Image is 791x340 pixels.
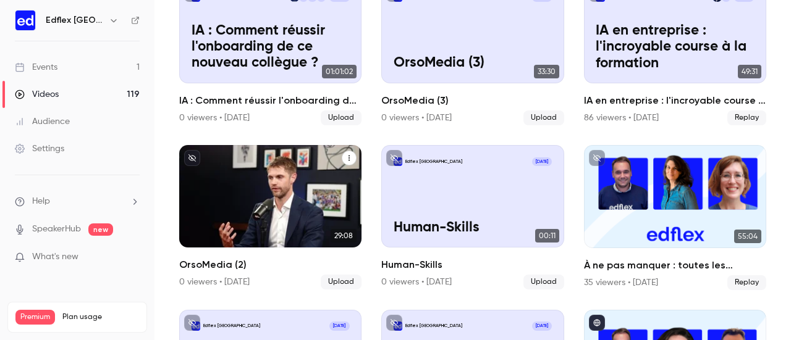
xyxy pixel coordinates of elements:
h6: Edflex [GEOGRAPHIC_DATA] [46,14,104,27]
span: Help [32,195,50,208]
span: 49:31 [738,65,761,78]
li: help-dropdown-opener [15,195,140,208]
div: 0 viewers • [DATE] [381,276,452,288]
span: 01:01:02 [322,65,357,78]
img: Edflex France [15,10,35,30]
a: Human-SkillsEdflex [GEOGRAPHIC_DATA][DATE]Human-Skills00:11Human-Skills0 viewers • [DATE]Upload [381,145,564,289]
div: 0 viewers • [DATE] [179,112,250,124]
span: Plan usage [62,312,139,322]
p: IA : Comment réussir l'onboarding de ce nouveau collègue ? [192,23,350,72]
iframe: Noticeable Trigger [125,252,140,263]
div: 0 viewers • [DATE] [179,276,250,288]
h2: IA : Comment réussir l'onboarding de ce nouveau collègue ? [179,93,362,108]
a: 55:04À ne pas manquer : toutes les nouveautés Edflex dévoilées !35 viewers • [DATE]Replay [584,145,766,289]
li: À ne pas manquer : toutes les nouveautés Edflex dévoilées ! [584,145,766,289]
h2: IA en entreprise : l'incroyable course à la formation [584,93,766,108]
h2: OrsoMedia (3) [381,93,564,108]
div: Audience [15,115,70,128]
button: published [589,315,605,331]
p: Edflex [GEOGRAPHIC_DATA] [405,323,462,329]
span: [DATE] [532,157,552,167]
li: Human-Skills [381,145,564,289]
div: Settings [15,143,64,155]
div: Events [15,61,57,73]
span: Upload [321,275,362,289]
button: unpublished [184,150,200,166]
h2: À ne pas manquer : toutes les nouveautés Edflex dévoilées ! [584,258,766,273]
p: Edflex [GEOGRAPHIC_DATA] [203,323,260,329]
span: [DATE] [532,321,552,331]
span: Premium [15,310,55,325]
p: Edflex [GEOGRAPHIC_DATA] [405,159,462,165]
span: Upload [321,110,362,125]
button: unpublished [589,150,605,166]
p: IA en entreprise : l'incroyable course à la formation [596,23,754,72]
div: 0 viewers • [DATE] [381,112,452,124]
span: 29:08 [331,229,357,243]
span: Replay [727,275,766,290]
span: 55:04 [734,230,761,243]
span: What's new [32,251,78,263]
span: Upload [523,275,564,289]
li: OrsoMedia (2) [179,145,362,289]
span: 00:11 [535,229,559,243]
p: OrsoMedia (3) [394,55,552,71]
div: 35 viewers • [DATE] [584,276,658,289]
div: Videos [15,88,59,101]
h2: Human-Skills [381,257,564,272]
span: [DATE] [329,321,350,331]
span: 33:30 [534,65,559,78]
p: Human-Skills [394,220,552,236]
span: Upload [523,110,564,125]
a: SpeakerHub [32,223,81,236]
span: new [88,223,113,236]
button: unpublished [184,315,200,331]
a: 29:08OrsoMedia (2)0 viewers • [DATE]Upload [179,145,362,289]
span: Replay [727,110,766,125]
h2: OrsoMedia (2) [179,257,362,272]
button: unpublished [386,315,402,331]
button: unpublished [386,150,402,166]
div: 86 viewers • [DATE] [584,112,659,124]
